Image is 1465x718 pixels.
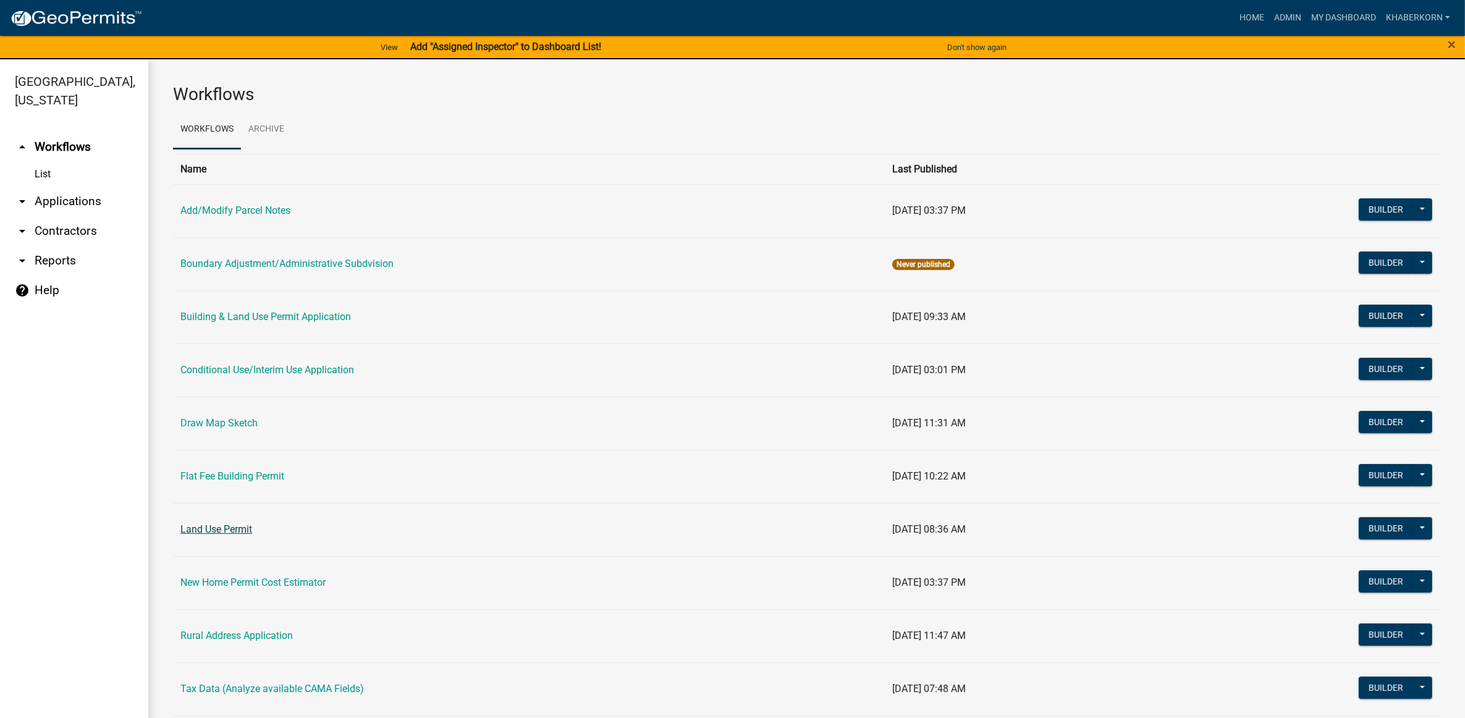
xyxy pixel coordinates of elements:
a: Add/Modify Parcel Notes [180,205,290,216]
span: [DATE] 07:48 AM [892,683,966,695]
button: Builder [1359,464,1413,486]
button: Builder [1359,570,1413,593]
a: Archive [241,110,292,150]
span: [DATE] 03:37 PM [892,577,966,588]
button: Builder [1359,251,1413,274]
button: Builder [1359,517,1413,539]
a: Rural Address Application [180,630,293,641]
button: Builder [1359,677,1413,699]
th: Name [173,154,885,184]
a: New Home Permit Cost Estimator [180,577,326,588]
i: arrow_drop_down [15,253,30,268]
i: arrow_drop_down [15,194,30,209]
i: arrow_drop_down [15,224,30,239]
a: Boundary Adjustment/Administrative Subdvision [180,258,394,269]
button: Builder [1359,305,1413,327]
strong: Add "Assigned Inspector" to Dashboard List! [410,41,601,53]
span: [DATE] 10:22 AM [892,470,966,482]
h3: Workflows [173,84,1440,105]
button: Builder [1359,623,1413,646]
button: Builder [1359,198,1413,221]
span: [DATE] 09:33 AM [892,311,966,323]
span: [DATE] 11:47 AM [892,630,966,641]
a: Draw Map Sketch [180,417,258,429]
span: [DATE] 11:31 AM [892,417,966,429]
a: Land Use Permit [180,523,252,535]
i: help [15,283,30,298]
button: Builder [1359,358,1413,380]
a: Conditional Use/Interim Use Application [180,364,354,376]
span: Never published [892,259,955,270]
a: View [376,37,403,57]
span: × [1448,36,1456,53]
a: Home [1235,6,1269,30]
button: Don't show again [942,37,1011,57]
a: Building & Land Use Permit Application [180,311,351,323]
i: arrow_drop_up [15,140,30,154]
a: Workflows [173,110,241,150]
span: [DATE] 03:01 PM [892,364,966,376]
a: Flat Fee Building Permit [180,470,284,482]
a: khaberkorn [1381,6,1455,30]
span: [DATE] 03:37 PM [892,205,966,216]
th: Last Published [885,154,1160,184]
a: My Dashboard [1306,6,1381,30]
a: Admin [1269,6,1306,30]
button: Close [1448,37,1456,52]
span: [DATE] 08:36 AM [892,523,966,535]
button: Builder [1359,411,1413,433]
a: Tax Data (Analyze available CAMA Fields) [180,683,364,695]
